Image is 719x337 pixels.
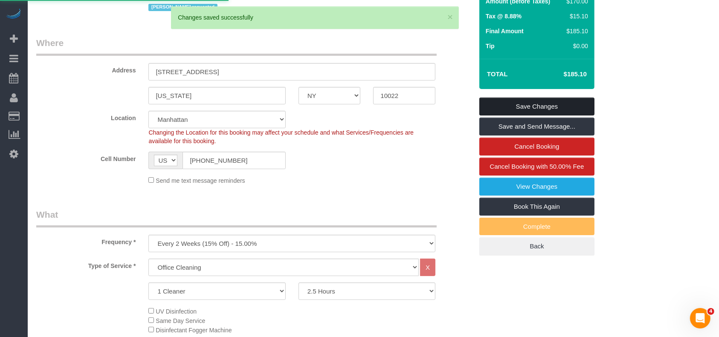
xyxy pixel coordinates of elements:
[490,163,584,170] span: Cancel Booking with 50.00% Fee
[486,42,495,50] label: Tip
[562,12,588,20] div: $15.10
[562,27,588,35] div: $185.10
[447,12,452,21] button: ×
[479,98,594,115] a: Save Changes
[148,129,414,144] span: Changing the Location for this booking may affect your schedule and what Services/Frequencies are...
[538,71,587,78] h4: $185.10
[178,13,452,22] div: Changes saved successfully
[156,317,205,324] span: Same Day Service
[30,63,142,75] label: Address
[373,87,435,104] input: Zip Code
[487,70,508,78] strong: Total
[479,138,594,156] a: Cancel Booking
[479,158,594,176] a: Cancel Booking with 50.00% Fee
[479,237,594,255] a: Back
[183,152,285,169] input: Cell Number
[486,12,522,20] label: Tax @ 8.88%
[562,42,588,50] div: $0.00
[156,177,245,184] span: Send me text message reminders
[479,118,594,135] a: Save and Send Message...
[36,37,437,56] legend: Where
[30,152,142,163] label: Cell Number
[30,235,142,246] label: Frequency *
[486,27,524,35] label: Final Amount
[148,4,217,11] span: [PERSON_NAME] requested
[707,308,714,315] span: 4
[156,308,197,315] span: UV Disinfection
[5,9,22,20] img: Automaid Logo
[156,327,232,334] span: Disinfectant Fogger Machine
[479,198,594,216] a: Book This Again
[479,178,594,196] a: View Changes
[30,259,142,270] label: Type of Service *
[30,111,142,122] label: Location
[690,308,710,328] iframe: Intercom live chat
[148,87,285,104] input: City
[36,208,437,228] legend: What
